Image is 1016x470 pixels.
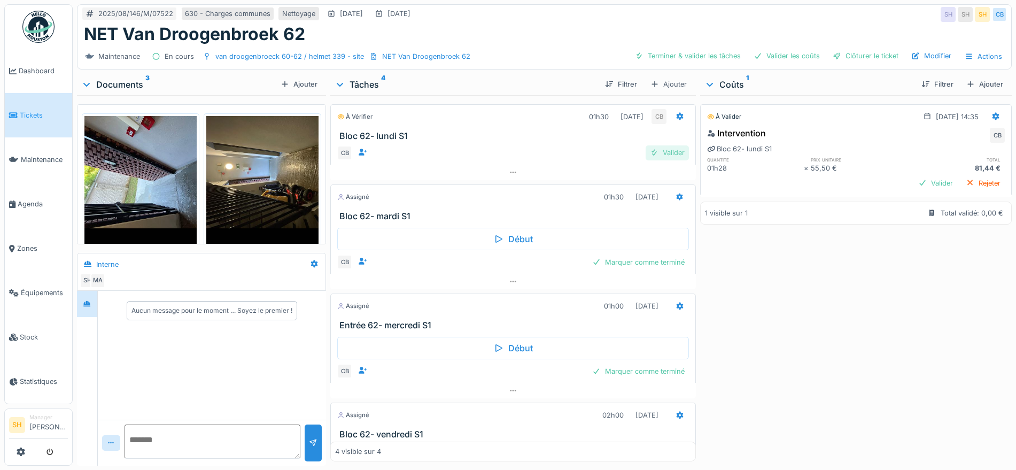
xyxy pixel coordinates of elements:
div: Ajouter [646,76,692,92]
span: Stock [20,332,68,342]
div: 1 visible sur 1 [705,208,748,218]
h6: prix unitaire [811,156,908,163]
span: Dashboard [19,66,68,76]
div: [DATE] [387,9,410,19]
div: Valider les coûts [749,49,824,63]
div: Bloc 62- lundi S1 [707,144,772,154]
div: 02h00 [602,410,624,420]
div: Documents [81,78,276,91]
div: Terminer & valider les tâches [631,49,745,63]
div: Début [337,337,689,359]
div: 2025/08/146/M/07522 [98,9,173,19]
div: Aucun message pour le moment … Soyez le premier ! [131,306,292,315]
div: NET Van Droogenbroek 62 [382,51,470,61]
sup: 3 [145,78,150,91]
div: SH [80,273,95,288]
span: Statistiques [20,376,68,387]
span: Maintenance [21,155,68,165]
div: Actions [960,49,1007,64]
sup: 1 [746,78,749,91]
div: Manager [29,413,68,421]
a: SH Manager[PERSON_NAME] [9,413,68,439]
div: Assigné [337,192,369,202]
h3: Bloc 62- lundi S1 [339,131,691,141]
div: [DATE] [621,112,643,122]
div: Marquer comme terminé [588,364,689,379]
div: Valider [914,176,957,190]
div: Nettoyage [282,9,315,19]
img: ig1esg1ggz12a1jj0dci6zse535p [206,116,319,266]
span: Tickets [20,110,68,120]
a: Équipements [5,271,72,315]
div: SH [975,7,990,22]
div: Valider [646,145,689,160]
div: CB [337,145,352,160]
li: [PERSON_NAME] [29,413,68,436]
img: todld7oz63fjis8wrf58pcto6mz7 [84,116,197,266]
a: Maintenance [5,137,72,182]
h6: quantité [707,156,804,163]
span: Agenda [18,199,68,209]
div: 81,44 € [908,163,1005,173]
div: À vérifier [337,112,373,121]
div: Clôturer le ticket [828,49,903,63]
div: van droogenbroeck 60-62 / helmet 339 - site [215,51,364,61]
div: [DATE] [635,301,658,311]
a: Tickets [5,93,72,137]
a: Dashboard [5,49,72,93]
h3: Bloc 62- mardi S1 [339,211,691,221]
div: En cours [165,51,194,61]
span: Équipements [21,288,68,298]
div: 630 - Charges communes [185,9,270,19]
h3: Entrée 62- mercredi S1 [339,320,691,330]
div: [DATE] [340,9,363,19]
a: Statistiques [5,359,72,404]
div: [DATE] 14:35 [936,112,979,122]
div: CB [337,364,352,379]
div: Marquer comme terminé [588,255,689,269]
div: 01h00 [604,301,624,311]
div: CB [652,109,666,124]
div: CB [990,128,1005,143]
div: SH [941,7,956,22]
h3: Bloc 62- vendredi S1 [339,429,691,440]
li: SH [9,417,25,433]
div: MA [90,273,105,288]
div: [DATE] [635,192,658,202]
div: Filtrer [917,77,958,91]
div: 01h30 [589,112,609,122]
div: Ajouter [276,77,322,91]
h6: total [908,156,1005,163]
div: À valider [707,112,741,121]
div: Modifier [907,49,956,63]
div: Rejeter [961,176,1005,190]
a: Zones [5,226,72,271]
h1: NET Van Droogenbroek 62 [84,24,305,44]
img: Badge_color-CXgf-gQk.svg [22,11,55,43]
div: 01h30 [604,192,624,202]
sup: 4 [381,78,385,91]
a: Stock [5,315,72,359]
a: Agenda [5,182,72,226]
div: 55,50 € [811,163,908,173]
div: SH [958,7,973,22]
div: Début [337,228,689,250]
div: CB [337,255,352,269]
div: 4 visible sur 4 [335,446,381,457]
div: Ajouter [962,77,1007,91]
div: Assigné [337,302,369,311]
span: Zones [17,243,68,253]
div: 01h28 [707,163,804,173]
div: Coûts [704,78,913,91]
div: × [804,163,811,173]
div: Total validé: 0,00 € [941,208,1003,218]
div: Intervention [707,127,766,140]
div: Interne [96,259,119,269]
div: CB [992,7,1007,22]
div: Maintenance [98,51,140,61]
div: Filtrer [601,77,641,91]
div: Assigné [337,411,369,420]
div: Tâches [335,78,596,91]
div: [DATE] [635,410,658,420]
